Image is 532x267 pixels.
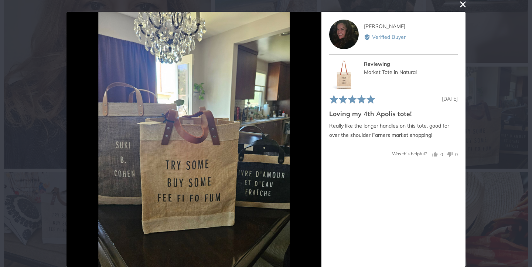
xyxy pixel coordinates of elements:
span: Was this helpful? [392,151,427,156]
span: [PERSON_NAME] [364,23,405,30]
a: Market Tote in Natural [364,69,417,75]
span: [DATE] [442,95,458,102]
div: RC [329,20,359,49]
img: Customer image [98,12,290,267]
button: No [444,151,458,158]
div: Verified Buyer [364,33,458,41]
h2: Loving my 4th Apolis tote! [329,109,458,118]
div: Reviewing [364,60,458,68]
button: Yes [432,151,443,158]
p: Really like the longer handles on this tote, good for over the shoulder Farners market shopping! [329,121,458,140]
img: Market Tote in Natural [329,60,359,89]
